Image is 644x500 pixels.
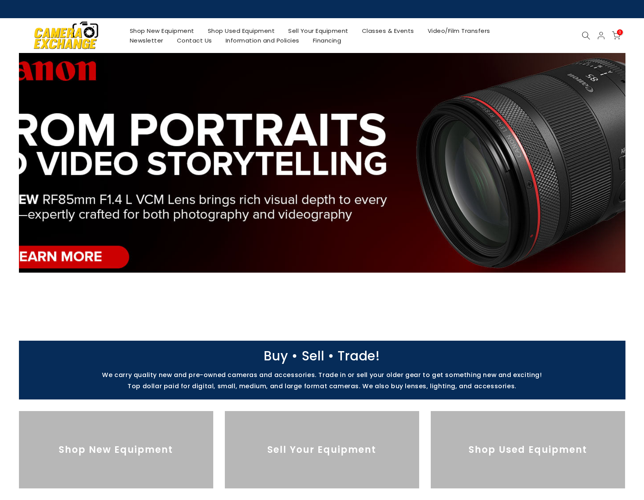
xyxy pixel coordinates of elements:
a: Shop New Equipment [123,26,201,36]
a: Video/Film Transfers [421,26,497,36]
a: Newsletter [123,36,170,45]
a: Financing [306,36,348,45]
p: Top dollar paid for digital, small, medium, and large format cameras. We also buy lenses, lightin... [15,382,629,390]
a: Information and Policies [219,36,306,45]
a: Shop Used Equipment [201,26,282,36]
a: 0 [612,31,620,40]
a: Classes & Events [355,26,421,36]
a: Contact Us [170,36,219,45]
p: We carry quality new and pre-owned cameras and accessories. Trade in or sell your older gear to g... [15,371,629,379]
a: Sell Your Equipment [282,26,355,36]
span: 0 [617,29,623,35]
p: Buy • Sell • Trade! [15,352,629,360]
